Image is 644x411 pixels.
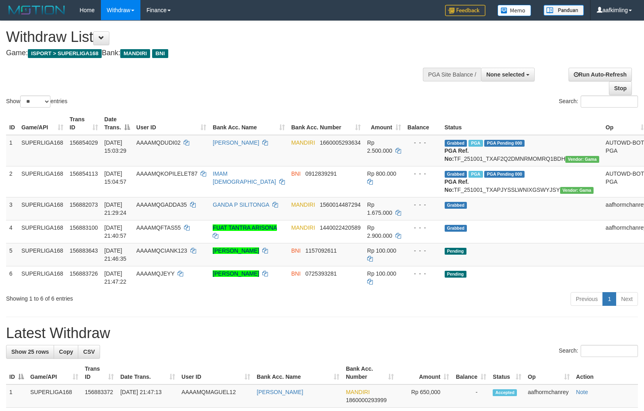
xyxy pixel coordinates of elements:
[445,202,467,209] span: Grabbed
[408,247,438,255] div: - - -
[484,140,525,147] span: PGA Pending
[408,139,438,147] div: - - -
[6,135,18,166] td: 1
[6,361,27,384] th: ID: activate to sort column descending
[105,139,127,154] span: [DATE] 15:03:29
[452,361,489,384] th: Balance: activate to sort column ascending
[346,389,370,395] span: MANDIRI
[136,201,187,208] span: AAAAMQGADDA35
[178,384,253,408] td: AAAAMQMAGUEL12
[445,271,466,278] span: Pending
[441,135,602,166] td: TF_251001_TXAF2Q2DMNRMOMRQ1BDH
[569,68,632,81] a: Run Auto-Refresh
[445,5,485,16] img: Feedback.jpg
[404,112,441,135] th: Balance
[367,139,392,154] span: Rp 2.500.000
[82,361,117,384] th: Trans ID: activate to sort column ascending
[441,112,602,135] th: Status
[83,349,95,355] span: CSV
[445,225,467,232] span: Grabbed
[59,349,73,355] span: Copy
[445,140,467,147] span: Grabbed
[6,112,18,135] th: ID
[291,201,315,208] span: MANDIRI
[213,224,276,231] a: FUAT TANTRA ARISONA
[397,384,452,408] td: Rp 650,000
[101,112,133,135] th: Date Trans.: activate to sort column descending
[320,201,361,208] span: Copy 1560014487294 to clipboard
[6,345,54,359] a: Show 25 rows
[468,171,483,178] span: Marked by aafchhiseyha
[581,95,638,108] input: Search:
[6,384,27,408] td: 1
[78,345,100,359] a: CSV
[291,247,301,254] span: BNI
[67,112,101,135] th: Trans ID: activate to sort column ascending
[18,243,67,266] td: SUPERLIGA168
[253,361,343,384] th: Bank Acc. Name: activate to sort column ascending
[486,71,525,78] span: None selected
[20,95,50,108] select: Showentries
[616,292,638,306] a: Next
[178,361,253,384] th: User ID: activate to sort column ascending
[498,5,531,16] img: Button%20Memo.svg
[70,201,98,208] span: 156882073
[565,156,599,163] span: Vendor URL: https://trx31.1velocity.biz
[305,247,337,254] span: Copy 1157092611 to clipboard
[559,95,638,108] label: Search:
[484,171,525,178] span: PGA Pending
[105,170,127,185] span: [DATE] 15:04:57
[105,224,127,239] span: [DATE] 21:40:57
[305,170,337,177] span: Copy 0912839291 to clipboard
[6,220,18,243] td: 4
[408,170,438,178] div: - - -
[28,49,102,58] span: ISPORT > SUPERLIGA168
[6,49,421,57] h4: Game: Bank:
[213,247,259,254] a: [PERSON_NAME]
[408,270,438,278] div: - - -
[105,201,127,216] span: [DATE] 21:29:24
[136,170,198,177] span: AAAAMQKOPILELET87
[70,224,98,231] span: 156883100
[609,81,632,95] a: Stop
[397,361,452,384] th: Amount: activate to sort column ascending
[54,345,78,359] a: Copy
[11,349,49,355] span: Show 25 rows
[6,266,18,289] td: 6
[133,112,210,135] th: User ID: activate to sort column ascending
[423,68,481,81] div: PGA Site Balance /
[288,112,364,135] th: Bank Acc. Number: activate to sort column ascending
[213,201,269,208] a: GANDA P SILITONGA
[136,139,181,146] span: AAAAMQDUDI02
[346,397,387,403] span: Copy 1860000293999 to clipboard
[445,179,469,193] b: PGA Ref. No:
[6,166,18,197] td: 2
[468,140,483,147] span: Marked by aafsoycanthlai
[291,170,301,177] span: BNI
[136,247,187,254] span: AAAAMQCIANK123
[18,166,67,197] td: SUPERLIGA168
[320,139,361,146] span: Copy 1660005293634 to clipboard
[445,171,467,178] span: Grabbed
[105,247,127,262] span: [DATE] 21:46:35
[257,389,303,395] a: [PERSON_NAME]
[481,68,535,81] button: None selected
[117,361,178,384] th: Date Trans.: activate to sort column ascending
[445,248,466,255] span: Pending
[6,95,67,108] label: Show entries
[573,361,638,384] th: Action
[6,291,262,303] div: Showing 1 to 6 of 6 entries
[576,389,588,395] a: Note
[367,247,396,254] span: Rp 100.000
[320,224,361,231] span: Copy 1440022420589 to clipboard
[291,270,301,277] span: BNI
[441,166,602,197] td: TF_251001_TXAPJYSSLWNIXGSWYJSY
[571,292,603,306] a: Previous
[18,266,67,289] td: SUPERLIGA168
[408,224,438,232] div: - - -
[343,361,397,384] th: Bank Acc. Number: activate to sort column ascending
[602,292,616,306] a: 1
[105,270,127,285] span: [DATE] 21:47:22
[367,201,392,216] span: Rp 1.675.000
[27,384,82,408] td: SUPERLIGA168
